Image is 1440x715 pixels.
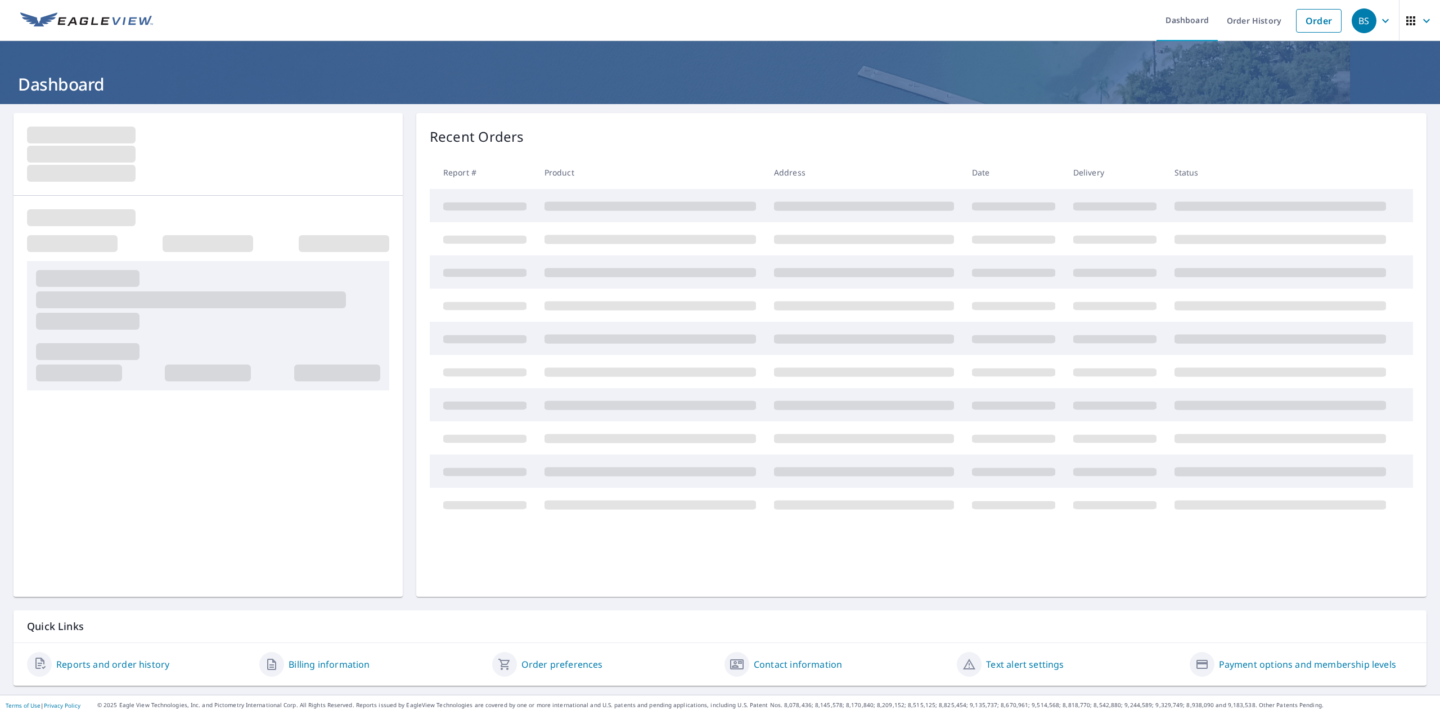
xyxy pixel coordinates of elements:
[97,701,1434,709] p: © 2025 Eagle View Technologies, Inc. and Pictometry International Corp. All Rights Reserved. Repo...
[289,658,370,671] a: Billing information
[430,127,524,147] p: Recent Orders
[44,701,80,709] a: Privacy Policy
[1165,156,1395,189] th: Status
[430,156,535,189] th: Report #
[13,73,1426,96] h1: Dashboard
[535,156,765,189] th: Product
[521,658,603,671] a: Order preferences
[27,619,1413,633] p: Quick Links
[765,156,963,189] th: Address
[6,701,40,709] a: Terms of Use
[56,658,169,671] a: Reports and order history
[20,12,153,29] img: EV Logo
[1064,156,1165,189] th: Delivery
[6,702,80,709] p: |
[963,156,1064,189] th: Date
[986,658,1064,671] a: Text alert settings
[1219,658,1396,671] a: Payment options and membership levels
[754,658,842,671] a: Contact information
[1352,8,1376,33] div: BS
[1296,9,1342,33] a: Order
